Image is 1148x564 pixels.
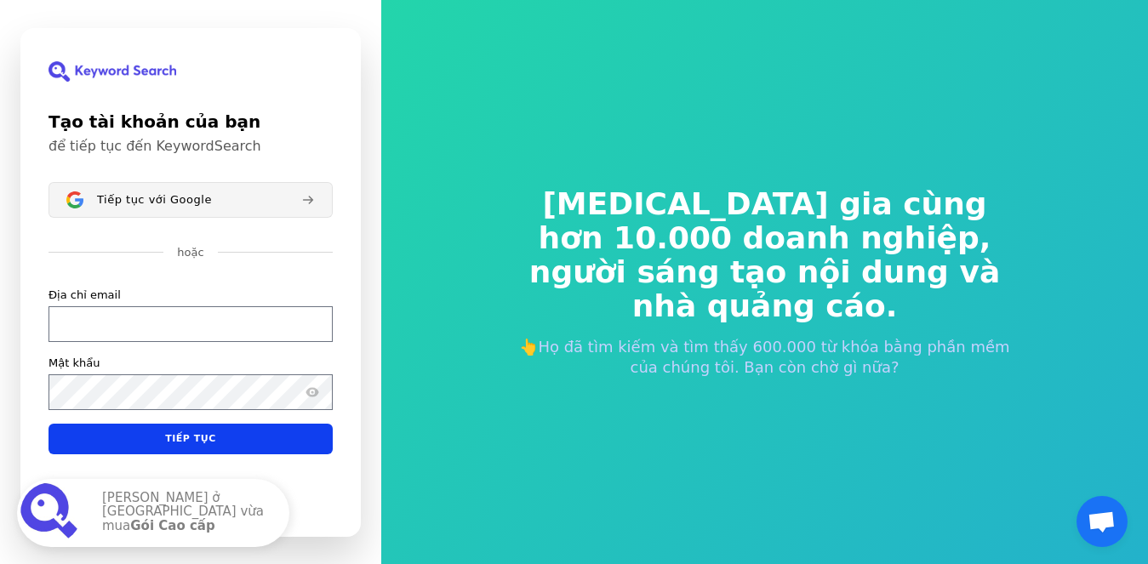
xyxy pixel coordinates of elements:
font: Địa chỉ email [49,288,121,300]
font: Tạo tài khoản của bạn [49,111,260,132]
font: hoặc [177,246,203,259]
font: [MEDICAL_DATA] gia cùng hơn 10.000 doanh nghiệp, [539,186,991,255]
font: [PERSON_NAME] ở [GEOGRAPHIC_DATA] vừa mua [102,490,264,533]
font: 👆Họ đã tìm kiếm và tìm thấy 600.000 từ khóa bằng phần mềm của chúng tôi. Bạn còn chờ gì nữa? [519,338,1009,376]
img: Gói cao cấp [20,482,82,544]
font: Tiếp tục với Google [97,192,212,205]
font: người sáng tạo nội dung và nhà quảng cáo. [529,254,1000,323]
a: Mở cuộc trò chuyện [1077,496,1128,547]
button: Đăng nhập bằng GoogleTiếp tục với Google [49,182,333,218]
button: Hiển thị mật khẩu [302,381,323,402]
button: Tiếp tục [49,423,333,453]
img: Tìm kiếm từ khóa [49,61,176,82]
img: Đăng nhập bằng Google [66,191,83,208]
font: để tiếp tục đến KeywordSearch [49,138,261,154]
font: Mật khẩu [49,356,100,368]
font: Tiếp tục [165,433,216,444]
font: Gói Cao cấp [130,518,214,533]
